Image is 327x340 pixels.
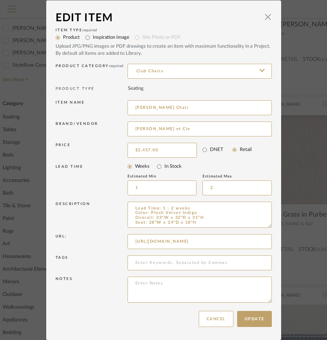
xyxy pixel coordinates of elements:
[56,122,128,137] div: Brand/Vendor
[56,255,128,271] div: Tags
[128,100,272,115] input: Enter Name
[237,311,272,327] button: Update
[56,64,128,79] div: Product Category
[82,28,97,32] span: required
[202,174,255,179] div: Estimated Max
[56,32,272,57] mat-radio-group: Select item type
[128,64,272,79] input: Type a category to search and select
[128,161,272,172] mat-radio-group: Select item type
[128,143,197,158] input: Enter DNET Price
[135,163,150,170] label: Weeks
[56,143,128,155] div: Price
[240,146,252,154] label: Retail
[164,163,182,170] label: In Stock
[128,174,180,179] div: Estimated Min
[109,64,123,68] span: required
[56,10,261,26] div: Edit Item
[56,164,128,196] div: LEAD TIME
[199,311,233,327] button: Cancel
[63,34,80,41] label: Product
[56,202,128,228] div: Description
[202,180,272,195] input: Estimated Max
[261,10,276,25] button: Close
[128,234,272,249] input: Enter URL
[56,43,272,57] div: Upload JPG/PNG images or PDF drawings to create an item with maximum functionality in a Project. ...
[56,100,128,116] div: Item name
[210,146,223,154] label: DNET
[56,83,128,95] div: PRODUCT TYPE
[56,234,128,249] div: Url:
[128,122,272,136] input: Unknown
[93,34,129,41] label: Inspiration Image
[56,277,128,303] div: Notes
[128,85,144,92] div: Seating
[128,255,272,270] input: Enter Keywords, Separated by Commas
[56,28,272,32] div: Item Type
[202,145,272,155] mat-radio-group: Select price type
[128,180,197,195] input: Estimated Min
